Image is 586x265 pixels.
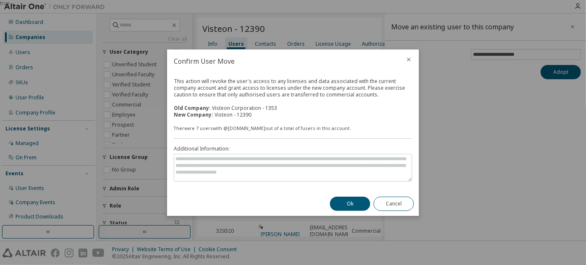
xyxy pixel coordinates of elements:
[174,111,213,118] b: New Company:
[374,197,414,211] button: Cancel
[405,56,412,63] button: close
[174,125,412,132] div: There are 7 users with @ [DOMAIN_NAME] out of a total of 7 users in this account.
[330,197,370,211] button: Ok
[174,78,412,118] div: This action will revoke the user's access to any licenses and data associated with the current co...
[174,145,412,152] label: Additional Information:
[167,49,399,73] h2: Confirm User Move
[174,104,211,112] b: Old Company:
